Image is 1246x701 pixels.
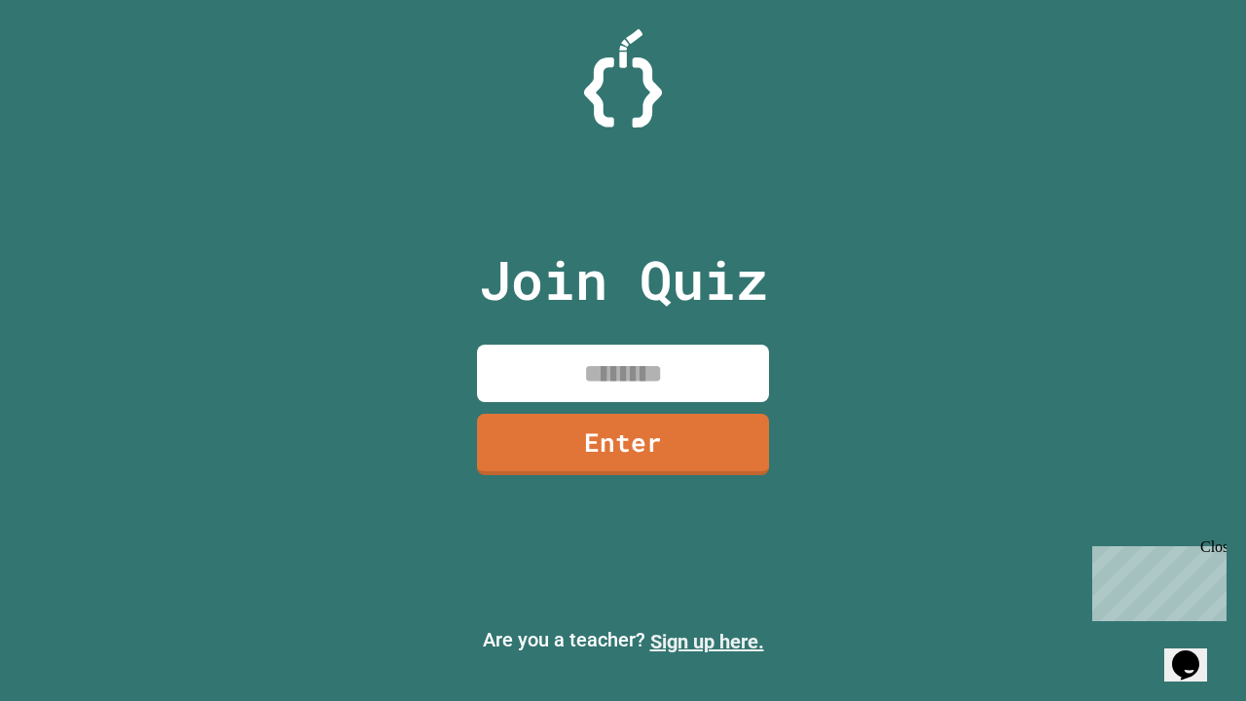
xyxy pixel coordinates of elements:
a: Sign up here. [650,630,764,653]
img: Logo.svg [584,29,662,128]
iframe: chat widget [1084,538,1227,621]
p: Are you a teacher? [16,625,1230,656]
div: Chat with us now!Close [8,8,134,124]
a: Enter [477,414,769,475]
iframe: chat widget [1164,623,1227,682]
p: Join Quiz [479,240,768,320]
